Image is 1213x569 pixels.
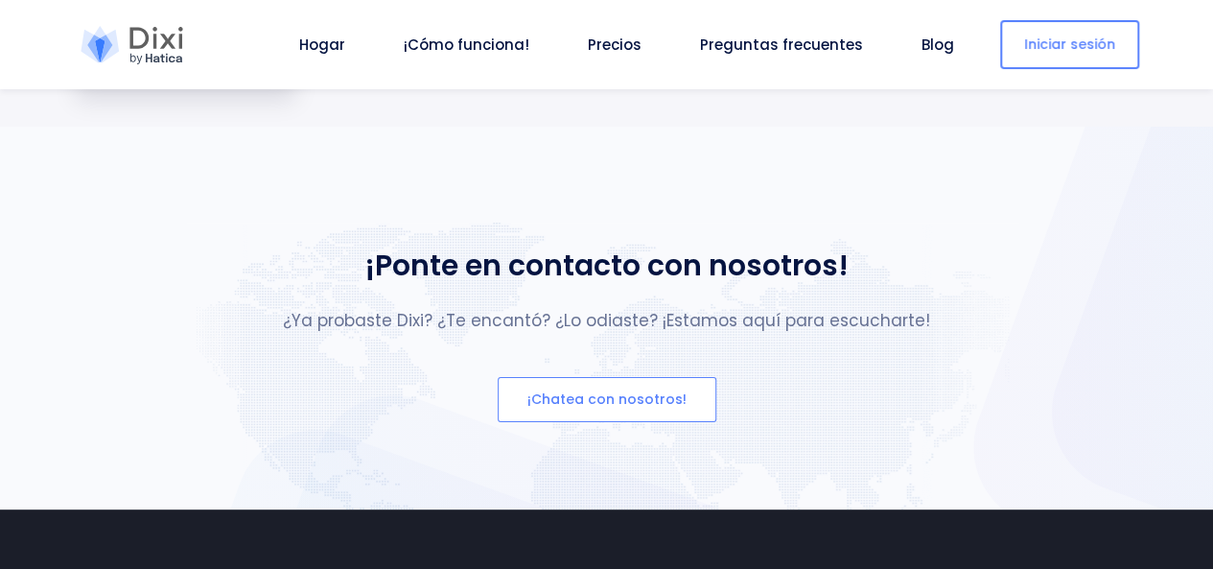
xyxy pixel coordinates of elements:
[292,34,353,56] a: Hogar
[1000,20,1139,69] a: Iniciar sesión
[692,34,871,56] a: Preguntas frecuentes
[1024,35,1115,54] font: Iniciar sesión
[404,35,529,55] font: ¡Cómo funciona!
[527,390,687,409] font: ¡Chatea con nosotros!
[914,34,962,56] a: Blog
[396,34,537,56] a: ¡Cómo funciona!
[921,35,954,55] font: Blog
[700,35,863,55] font: Preguntas frecuentes
[364,245,849,286] font: ¡Ponte en contacto con nosotros!
[283,309,930,332] font: ¿Ya probaste Dixi? ¿Te encantó? ¿Lo odiaste? ¡Estamos aquí para escucharte!
[498,377,716,422] button: ¡Chatea con nosotros!
[580,34,649,56] a: Precios
[299,35,345,55] font: Hogar
[588,35,641,55] font: Precios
